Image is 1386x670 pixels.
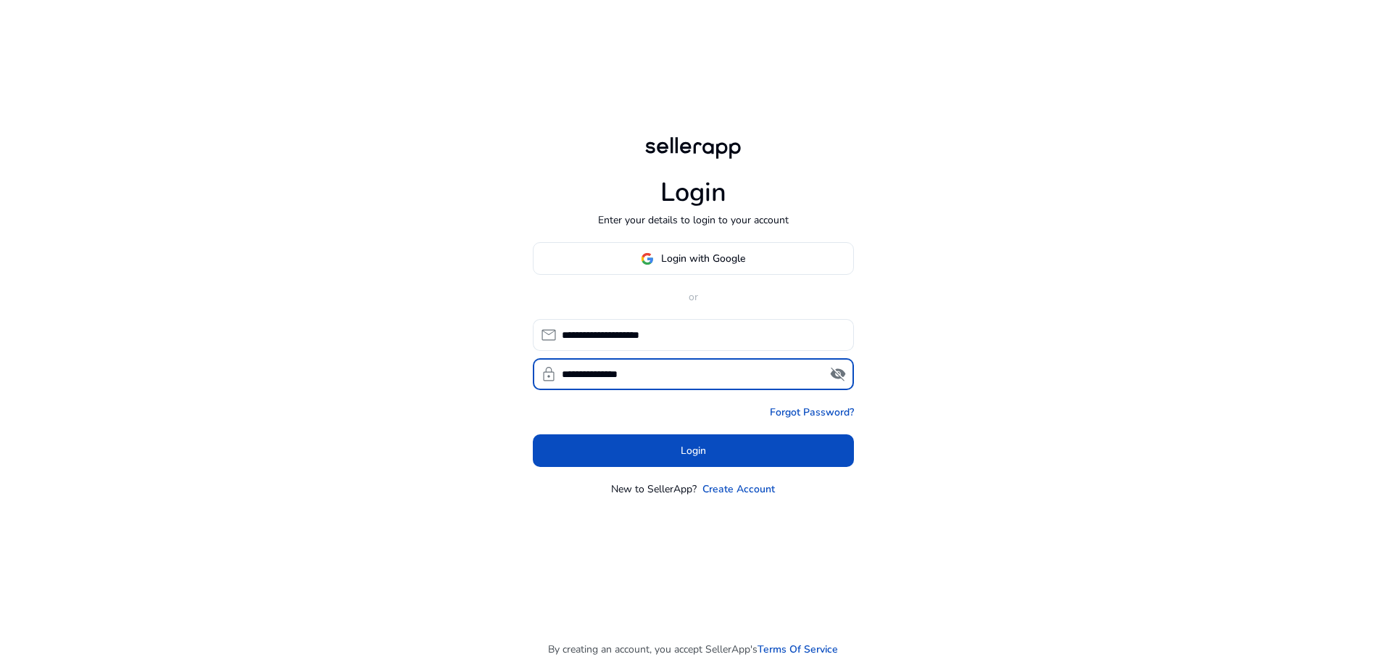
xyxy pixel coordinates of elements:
[540,365,557,383] span: lock
[702,481,775,497] a: Create Account
[829,365,847,383] span: visibility_off
[533,434,854,467] button: Login
[661,251,745,266] span: Login with Google
[660,177,726,208] h1: Login
[770,405,854,420] a: Forgot Password?
[611,481,697,497] p: New to SellerApp?
[641,252,654,265] img: google-logo.svg
[533,242,854,275] button: Login with Google
[598,212,789,228] p: Enter your details to login to your account
[758,642,838,657] a: Terms Of Service
[533,289,854,305] p: or
[540,326,557,344] span: mail
[681,443,706,458] span: Login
